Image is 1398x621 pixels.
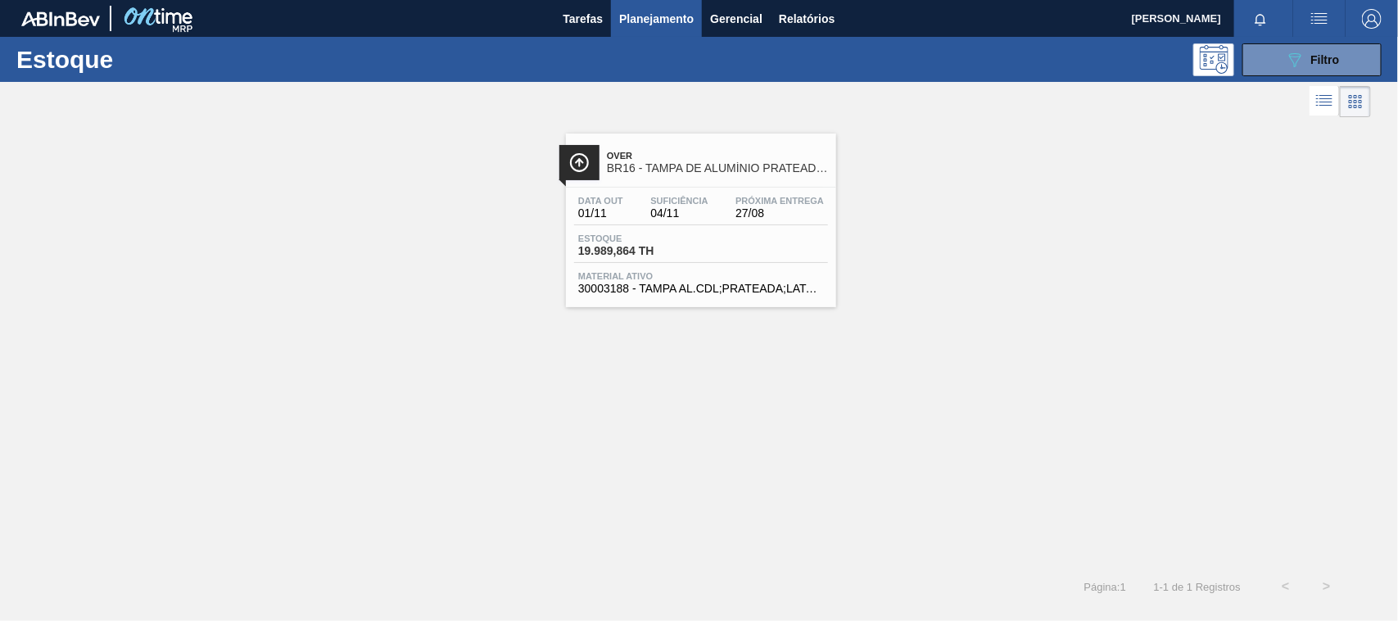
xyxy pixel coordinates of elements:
[578,283,824,295] span: 30003188 - TAMPA AL.CDL;PRATEADA;LATA-AUTOMATICA;
[735,207,824,220] span: 27/08
[578,207,623,220] span: 01/11
[710,9,762,29] span: Gerencial
[1151,581,1241,593] span: 1 - 1 de 1 Registros
[569,152,590,173] img: Ícone
[563,9,603,29] span: Tarefas
[578,271,824,281] span: Material ativo
[21,11,100,26] img: TNhmsLtSVTkK8tSr43FrP2fwEKptu5GPRR3wAAAABJRU5ErkJggg==
[1310,9,1329,29] img: userActions
[1310,86,1340,117] div: Visão em Lista
[554,121,844,307] a: ÍconeOverBR16 - TAMPA DE ALUMÍNIO PRATEADA BALL CDLData out01/11Suficiência04/11Próxima Entrega27...
[779,9,835,29] span: Relatórios
[650,196,708,206] span: Suficiência
[16,50,256,69] h1: Estoque
[1084,581,1126,593] span: Página : 1
[578,196,623,206] span: Data out
[735,196,824,206] span: Próxima Entrega
[619,9,694,29] span: Planejamento
[1193,43,1234,76] div: Pogramando: nenhum usuário selecionado
[650,207,708,220] span: 04/11
[1306,566,1347,607] button: >
[1362,9,1382,29] img: Logout
[607,162,828,175] span: BR16 - TAMPA DE ALUMÍNIO PRATEADA BALL CDL
[1311,53,1340,66] span: Filtro
[1242,43,1382,76] button: Filtro
[578,233,693,243] span: Estoque
[1265,566,1306,607] button: <
[607,151,828,161] span: Over
[1340,86,1371,117] div: Visão em Cards
[1234,7,1287,30] button: Notificações
[578,245,693,257] span: 19.989,864 TH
